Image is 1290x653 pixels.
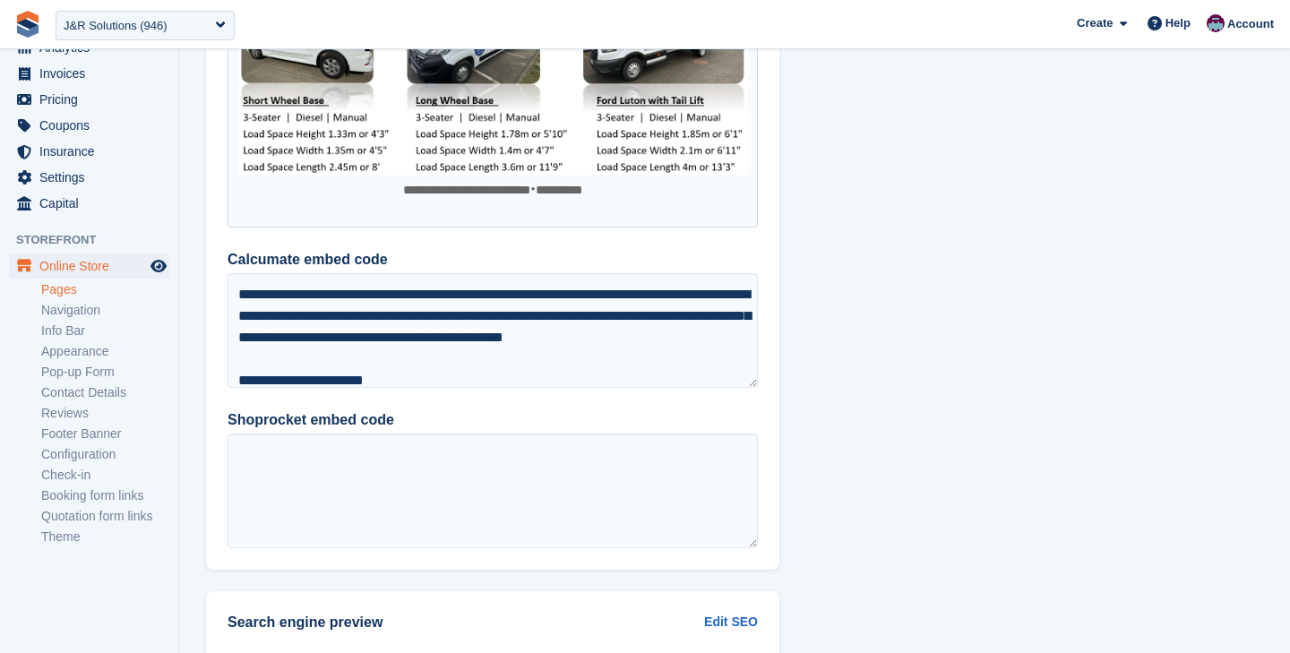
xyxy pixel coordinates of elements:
[41,425,169,442] a: Footer Banner
[1077,14,1113,32] span: Create
[41,281,169,298] a: Pages
[39,113,147,138] span: Coupons
[1207,14,1225,32] img: Brian Young
[41,467,169,484] a: Check-in
[39,139,147,164] span: Insurance
[9,61,169,86] a: menu
[228,614,704,631] h2: Search engine preview
[64,17,168,35] div: J&R Solutions (946)
[41,384,169,401] a: Contact Details
[9,253,169,279] a: menu
[39,61,147,86] span: Invoices
[41,364,169,381] a: Pop-up Form
[39,191,147,216] span: Capital
[228,249,758,271] label: Calcumate embed code
[1165,14,1191,32] span: Help
[41,508,169,525] a: Quotation form links
[41,343,169,360] a: Appearance
[9,139,169,164] a: menu
[9,165,169,190] a: menu
[41,322,169,339] a: Info Bar
[228,409,758,431] label: Shoprocket embed code
[39,253,147,279] span: Online Store
[9,113,169,138] a: menu
[9,191,169,216] a: menu
[39,87,147,112] span: Pricing
[39,165,147,190] span: Settings
[41,302,169,319] a: Navigation
[41,528,169,546] a: Theme
[14,11,41,38] img: stora-icon-8386f47178a22dfd0bd8f6a31ec36ba5ce8667c1dd55bd0f319d3a0aa187defe.svg
[148,255,169,277] a: Preview store
[1227,15,1274,33] span: Account
[16,231,178,249] span: Storefront
[41,487,169,504] a: Booking form links
[704,613,758,632] a: Edit SEO
[9,87,169,112] a: menu
[41,405,169,422] a: Reviews
[41,446,169,463] a: Configuration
